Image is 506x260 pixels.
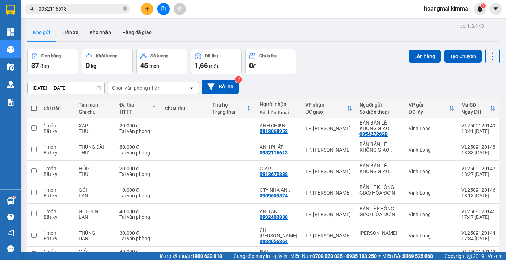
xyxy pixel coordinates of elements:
[409,169,454,174] div: Vĩnh Long
[44,193,72,198] div: Bất kỳ
[461,230,495,236] div: VL2509120144
[359,252,388,257] div: 0903916171
[235,76,242,83] sup: 2
[260,110,298,115] div: Số điện thoại
[260,193,288,198] div: 0909609874
[112,84,161,91] div: Chọn văn phòng nhận
[403,253,433,259] strong: 0369 525 060
[260,214,288,220] div: 0902403838
[461,166,495,171] div: VL2509120147
[481,3,486,8] sup: 1
[205,53,218,58] div: Đã thu
[212,102,247,108] div: Thu hộ
[260,128,288,134] div: 0913068953
[145,6,150,11] span: plus
[79,109,112,115] div: Ghi chú
[260,171,288,177] div: 0913670888
[192,253,222,259] strong: 1900 633 818
[7,214,14,220] span: question-circle
[259,53,277,58] div: Chưa thu
[6,5,15,15] img: logo-vxr
[461,214,495,220] div: 17:47 [DATE]
[157,252,222,260] span: Hỗ trợ kỹ thuật:
[119,109,152,115] div: HTTT
[290,252,377,260] span: Miền Nam
[419,4,474,13] span: hoangmai.kimma
[157,3,170,15] button: file-add
[119,144,158,150] div: 80.000 đ
[382,252,433,260] span: Miền Bắc
[287,187,292,193] span: ...
[409,147,454,153] div: Vĩnh Long
[209,99,256,118] th: Toggle SortBy
[44,171,72,177] div: Bất kỳ
[305,233,352,239] div: TP. [PERSON_NAME]
[409,252,454,257] div: Vĩnh Long
[119,187,158,193] div: 10.000 đ
[461,209,495,214] div: VL2509120145
[119,171,158,177] div: Tại văn phòng
[79,171,112,177] div: THƯ
[40,63,49,69] span: đơn
[28,82,104,94] input: Select a date range.
[141,3,153,15] button: plus
[7,28,14,36] img: dashboard-icon
[359,184,402,196] div: BÁN LẺ KHÔNG GIAO HÓA ĐƠN
[359,109,402,115] div: Số điện thoại
[305,252,352,257] div: TP. [PERSON_NAME]
[482,3,484,8] span: 1
[260,101,298,107] div: Người nhận
[409,109,449,115] div: ĐC lấy
[7,46,14,53] img: warehouse-icon
[409,126,454,131] div: Vĩnh Long
[119,249,158,254] div: 40.000 đ
[359,120,402,131] div: BÁN BÁN LẺ KHÔNG GIAO HOÁ ĐƠN
[13,196,15,198] sup: 1
[260,249,298,254] div: ĐẠT
[461,123,495,128] div: VL2509120149
[260,187,298,193] div: CTY NHÀ AN TOÀN
[117,24,157,41] button: Hàng đã giao
[359,131,388,137] div: 0854272628
[44,236,72,241] div: Bất kỳ
[461,144,495,150] div: VL2509120148
[6,14,55,40] div: BÁN BÁN LẺ KHÔNG GIAO HOÁ ĐƠN
[174,3,186,15] button: aim
[79,214,112,220] div: LAN
[253,63,256,69] span: đ
[44,128,72,134] div: Bất kỳ
[359,141,402,153] div: BÁN BÁN LẺ KHÔNG GIAO HOÁ ĐƠN
[79,249,112,254] div: GIỎ
[60,7,77,14] span: Nhận:
[44,150,72,156] div: Bất kỳ
[119,214,158,220] div: Tại văn phòng
[150,53,168,58] div: Số lượng
[444,50,482,63] button: Tạo Chuyến
[209,63,220,69] span: triệu
[305,102,347,108] div: VP nhận
[84,24,117,41] button: Kho nhận
[260,239,288,244] div: 0934056364
[79,102,112,108] div: Tên món
[79,209,112,214] div: GÓI ĐEN
[82,49,133,74] button: Khối lượng0kg
[44,123,72,128] div: 1 món
[305,190,352,196] div: TP. [PERSON_NAME]
[461,193,495,198] div: 18:18 [DATE]
[79,123,112,128] div: XẤP
[260,123,298,128] div: ANH CHIẾN
[7,229,14,236] span: notification
[260,227,298,239] div: CHỊ HÀ
[123,6,127,12] span: close-circle
[119,193,158,198] div: Tại văn phòng
[60,23,116,31] div: ANH CHIẾN
[195,61,208,70] span: 1,66
[79,166,112,171] div: HỘP
[409,233,454,239] div: Vĩnh Long
[123,6,127,11] span: close-circle
[79,230,112,236] div: THÙNG
[458,99,499,118] th: Toggle SortBy
[119,209,158,214] div: 40.000 đ
[359,163,402,174] div: BÁN BÁN LẺ KHÔNG GIAO HOÁ ĐƠN
[461,150,495,156] div: 18:33 [DATE]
